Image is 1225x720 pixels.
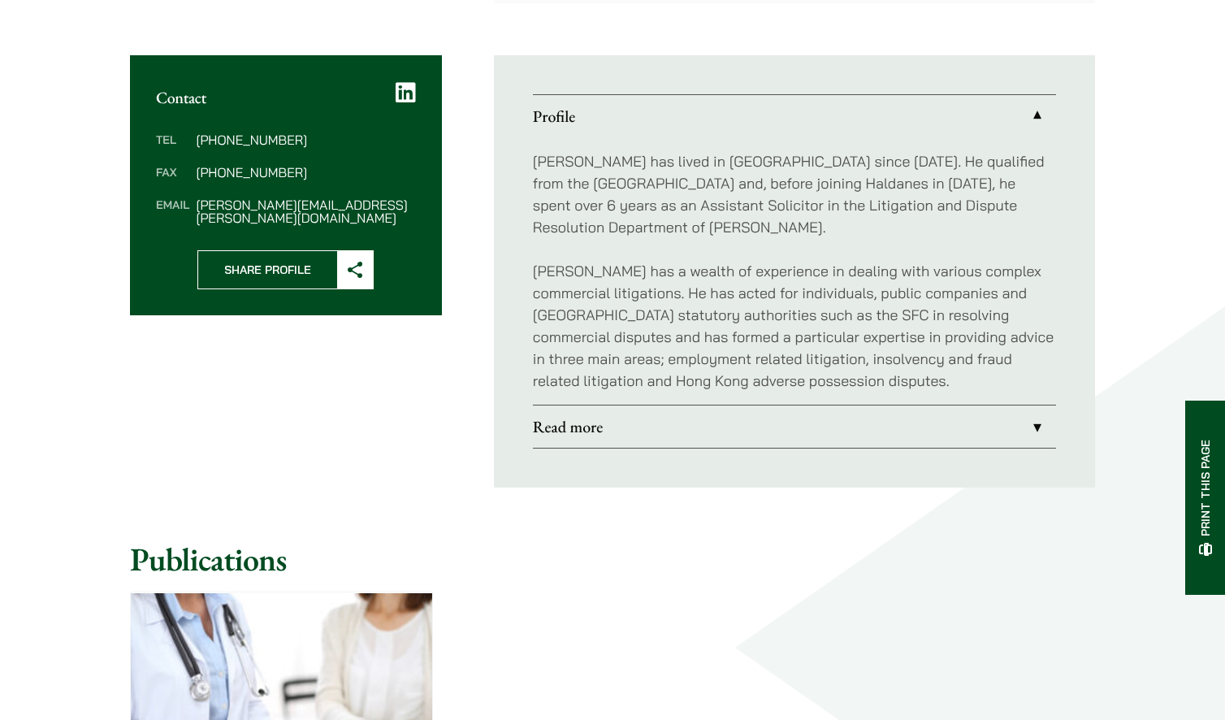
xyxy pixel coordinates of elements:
[197,250,374,289] button: Share Profile
[156,166,189,198] dt: Fax
[196,166,415,179] dd: [PHONE_NUMBER]
[533,406,1056,448] a: Read more
[533,260,1056,392] p: [PERSON_NAME] has a wealth of experience in dealing with various complex commercial litigations. ...
[396,81,416,104] a: LinkedIn
[156,88,416,107] h2: Contact
[156,133,189,166] dt: Tel
[533,95,1056,137] a: Profile
[196,198,415,224] dd: [PERSON_NAME][EMAIL_ADDRESS][PERSON_NAME][DOMAIN_NAME]
[198,251,337,288] span: Share Profile
[196,133,415,146] dd: [PHONE_NUMBER]
[156,198,189,224] dt: Email
[130,540,1095,579] h2: Publications
[533,150,1056,238] p: [PERSON_NAME] has lived in [GEOGRAPHIC_DATA] since [DATE]. He qualified from the [GEOGRAPHIC_DATA...
[533,137,1056,405] div: Profile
